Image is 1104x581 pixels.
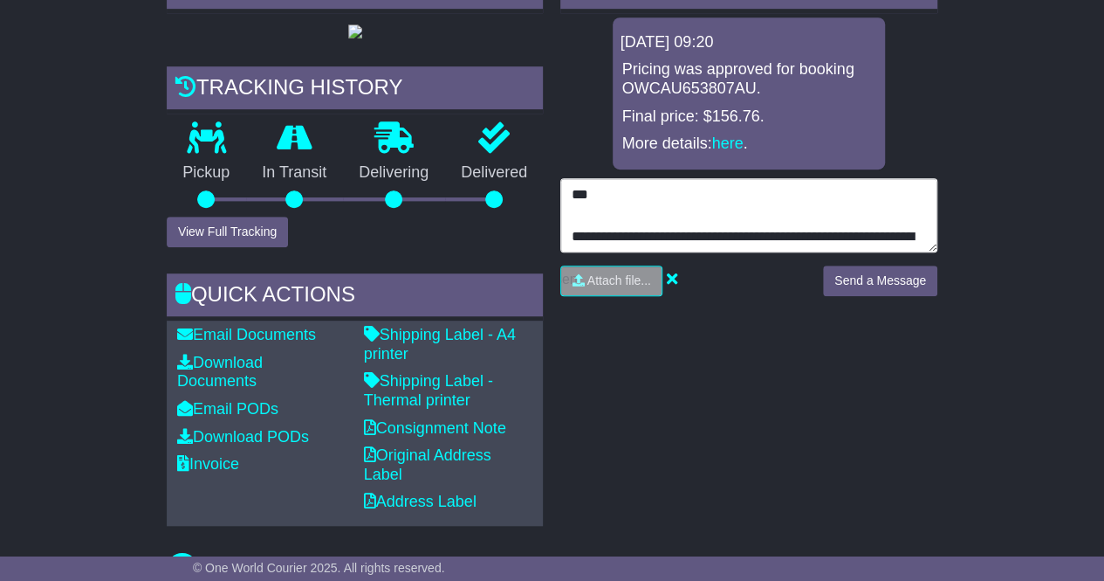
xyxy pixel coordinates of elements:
[177,400,278,418] a: Email PODs
[177,428,309,446] a: Download PODs
[167,163,246,183] p: Pickup
[364,419,506,437] a: Consignment Note
[246,163,343,183] p: In Transit
[167,217,288,247] button: View Full Tracking
[177,455,239,473] a: Invoice
[364,446,491,483] a: Original Address Label
[621,135,876,154] p: More details: .
[621,107,876,127] p: Final price: $156.76.
[348,24,362,38] img: GetPodImage
[621,60,876,98] p: Pricing was approved for booking OWCAU653807AU.
[177,354,263,391] a: Download Documents
[364,326,516,363] a: Shipping Label - A4 printer
[167,66,544,114] div: Tracking history
[712,135,744,152] a: here
[193,561,445,575] span: © One World Courier 2025. All rights reserved.
[364,493,477,510] a: Address Label
[167,273,544,321] div: Quick Actions
[620,33,878,52] div: [DATE] 09:20
[823,266,937,296] button: Send a Message
[343,163,445,183] p: Delivering
[364,372,493,409] a: Shipping Label - Thermal printer
[445,163,544,183] p: Delivered
[177,326,316,343] a: Email Documents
